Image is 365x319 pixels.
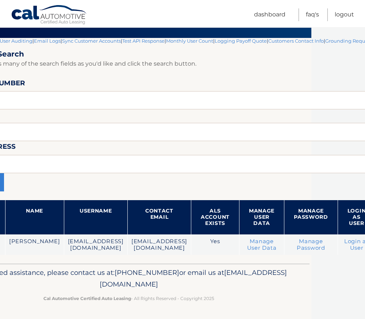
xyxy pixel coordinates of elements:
span: [EMAIL_ADDRESS][DOMAIN_NAME] [100,268,287,288]
td: [EMAIL_ADDRESS][DOMAIN_NAME] [127,234,191,255]
a: Logout [335,8,354,21]
a: Sync Customer Accounts [62,38,121,44]
td: [PERSON_NAME] [5,234,64,255]
a: Manage User Data [247,238,277,251]
th: Name [5,200,64,234]
span: [PHONE_NUMBER] [115,268,179,277]
th: Username [64,200,127,234]
th: Manage Password [284,200,338,234]
strong: Cal Automotive Certified Auto Leasing [43,296,131,301]
a: Cal Automotive [11,5,88,26]
a: Logging Payoff Quote [215,38,267,44]
a: Test API Response [122,38,165,44]
a: Monthly User Count [166,38,213,44]
th: Manage User Data [239,200,284,234]
a: Dashboard [254,8,285,21]
td: [EMAIL_ADDRESS][DOMAIN_NAME] [64,234,127,255]
a: Customers Contact Info [268,38,324,44]
a: FAQ's [306,8,319,21]
a: Manage Password [297,238,325,251]
a: Email Logs [34,38,61,44]
th: ALS Account Exists [191,200,239,234]
th: Contact Email [127,200,191,234]
td: Yes [191,234,239,255]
